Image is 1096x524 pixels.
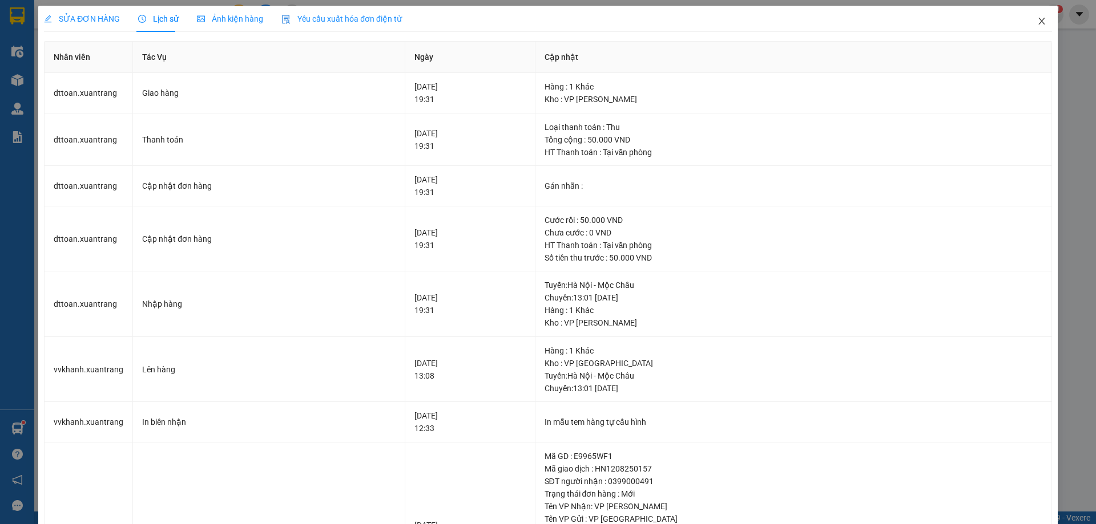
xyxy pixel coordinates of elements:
span: SỬA ĐƠN HÀNG [44,14,120,23]
td: vvkhanh.xuantrang [45,337,133,403]
td: dttoan.xuantrang [45,113,133,166]
div: Tên VP Nhận: VP [PERSON_NAME] [545,500,1042,513]
div: Tuyến : Hà Nội - Mộc Châu Chuyến: 13:01 [DATE] [545,279,1042,304]
div: [DATE] 19:31 [414,173,526,198]
span: Yêu cầu xuất hóa đơn điện tử [281,14,402,23]
div: Gán nhãn : [545,180,1042,192]
div: [DATE] 12:33 [414,409,526,434]
span: close [1037,17,1046,26]
div: Nhập hàng [142,298,396,310]
th: Nhân viên [45,42,133,73]
td: dttoan.xuantrang [45,206,133,272]
div: In mẫu tem hàng tự cấu hình [545,416,1042,428]
div: [DATE] 19:31 [414,80,526,105]
div: HT Thanh toán : Tại văn phòng [545,239,1042,251]
div: Tuyến : Hà Nội - Mộc Châu Chuyến: 13:01 [DATE] [545,369,1042,395]
span: Người nhận: [5,72,40,80]
div: Cập nhật đơn hàng [142,233,396,245]
span: clock-circle [138,15,146,23]
span: 0852930555 [5,80,84,96]
div: Mã giao dịch : HN1208250157 [545,462,1042,475]
button: Close [1026,6,1058,38]
span: VP [GEOGRAPHIC_DATA] [92,11,166,29]
div: [DATE] 19:31 [414,291,526,316]
td: dttoan.xuantrang [45,73,133,113]
div: Giao hàng [142,87,396,99]
span: XUANTRANG [14,21,80,33]
div: Cập nhật đơn hàng [142,180,396,192]
div: Trạng thái đơn hàng : Mới [545,488,1042,500]
span: picture [197,15,205,23]
div: Lên hàng [142,363,396,376]
td: dttoan.xuantrang [45,166,133,206]
div: [DATE] 19:31 [414,127,526,152]
div: Loại thanh toán : Thu [545,121,1042,133]
span: Người gửi: [5,65,35,72]
div: HT Thanh toán : Tại văn phòng [545,146,1042,159]
div: Mã GD : E9965WF1 [545,450,1042,462]
div: SĐT người nhận : 0399000491 [545,475,1042,488]
div: Thanh toán [142,133,396,146]
div: Số tiền thu trước : 50.000 VND [545,251,1042,264]
div: Hàng : 1 Khác [545,304,1042,316]
span: HAIVAN [28,6,67,18]
div: Tổng cộng : 50.000 VND [545,133,1042,146]
th: Cập nhật [535,42,1052,73]
div: Kho : VP [PERSON_NAME] [545,316,1042,329]
span: edit [44,15,52,23]
div: [DATE] 13:08 [414,357,526,382]
span: Lịch sử [138,14,179,23]
div: In biên nhận [142,416,396,428]
th: Ngày [405,42,535,73]
span: Ảnh kiện hàng [197,14,263,23]
div: [DATE] 19:31 [414,226,526,251]
div: Kho : VP [GEOGRAPHIC_DATA] [545,357,1042,369]
td: vvkhanh.xuantrang [45,402,133,442]
div: Kho : VP [PERSON_NAME] [545,93,1042,105]
div: Hàng : 1 Khác [545,80,1042,93]
div: Hàng : 1 Khác [545,344,1042,357]
td: dttoan.xuantrang [45,271,133,337]
div: Cước rồi : 50.000 VND [545,214,1042,226]
th: Tác Vụ [133,42,405,73]
span: 0943559551 [115,30,166,41]
img: icon [281,15,291,24]
div: Chưa cước : 0 VND [545,226,1042,239]
em: Logistics [29,35,66,46]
